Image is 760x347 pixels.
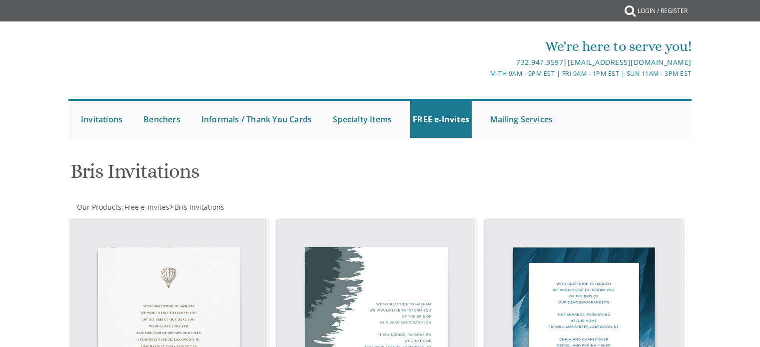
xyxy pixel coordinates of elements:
div: | [277,56,692,68]
a: Informals / Thank You Cards [199,101,314,138]
a: FREE e-Invites [410,101,472,138]
a: Mailing Services [488,101,555,138]
a: [EMAIL_ADDRESS][DOMAIN_NAME] [568,57,692,67]
a: Bris Invitations [173,202,224,212]
a: Our Products [76,202,121,212]
a: Specialty Items [330,101,394,138]
h1: Bris Invitations [70,160,478,190]
a: 732.947.3597 [516,57,563,67]
span: Bris Invitations [174,202,224,212]
a: Benchers [141,101,183,138]
span: > [169,202,224,212]
a: Invitations [78,101,125,138]
div: We're here to serve you! [277,36,692,56]
div: M-Th 9am - 5pm EST | Fri 9am - 1pm EST | Sun 11am - 3pm EST [277,68,692,79]
span: Free e-Invites [124,202,169,212]
div: : [68,202,380,212]
a: Free e-Invites [123,202,169,212]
